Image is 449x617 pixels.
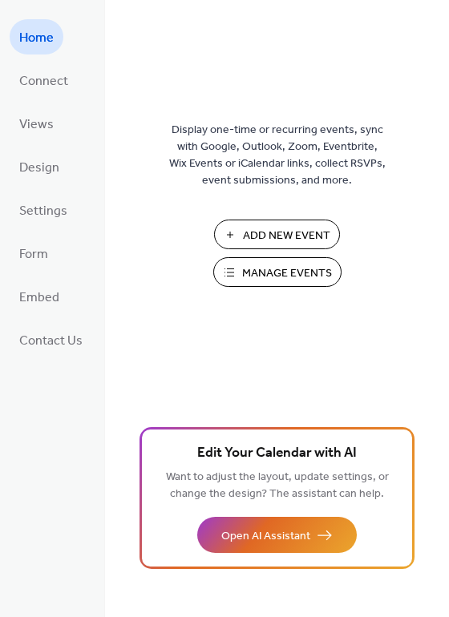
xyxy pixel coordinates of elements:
a: Connect [10,63,78,98]
span: Home [19,26,54,51]
span: Display one-time or recurring events, sync with Google, Outlook, Zoom, Eventbrite, Wix Events or ... [169,122,386,189]
a: Contact Us [10,322,92,357]
span: Connect [19,69,68,95]
span: Design [19,155,59,181]
span: Form [19,242,48,268]
a: Design [10,149,69,184]
a: Views [10,106,63,141]
span: Embed [19,285,59,311]
a: Home [10,19,63,54]
span: Want to adjust the layout, update settings, or change the design? The assistant can help. [166,466,389,505]
span: Open AI Assistant [221,528,310,545]
a: Embed [10,279,69,314]
button: Open AI Assistant [197,517,357,553]
button: Manage Events [213,257,342,287]
a: Settings [10,192,77,228]
span: Manage Events [242,265,332,282]
span: Views [19,112,54,138]
a: Form [10,236,58,271]
span: Contact Us [19,329,83,354]
span: Settings [19,199,67,224]
span: Edit Your Calendar with AI [197,442,357,465]
span: Add New Event [243,228,330,244]
button: Add New Event [214,220,340,249]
